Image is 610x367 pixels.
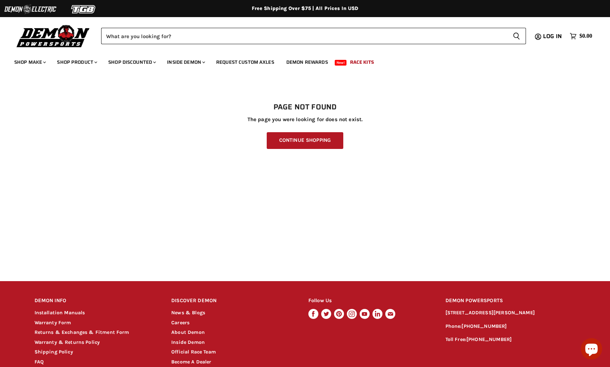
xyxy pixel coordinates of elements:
inbox-online-store-chat: Shopify online store chat [579,338,604,361]
a: Shipping Policy [35,349,73,355]
a: $0.00 [566,31,596,41]
span: New! [335,60,347,66]
a: Official Race Team [171,349,216,355]
span: Log in [543,32,562,41]
a: Demon Rewards [281,55,333,69]
img: TGB Logo 2 [57,2,110,16]
a: Shop Discounted [103,55,160,69]
span: $0.00 [579,33,592,40]
h2: DEMON INFO [35,293,158,309]
ul: Main menu [9,52,590,69]
button: Search [507,28,526,44]
a: Inside Demon [171,339,205,345]
a: Returns & Exchanges & Fitment Form [35,329,129,335]
a: Warranty Form [35,320,71,326]
a: [PHONE_NUMBER] [466,336,512,342]
a: Inside Demon [162,55,209,69]
div: Free Shipping Over $75 | All Prices In USD [20,5,590,12]
img: Demon Powersports [14,23,92,48]
a: Request Custom Axles [211,55,280,69]
a: Continue Shopping [267,132,343,149]
h2: DEMON POWERSPORTS [445,293,576,309]
a: Installation Manuals [35,310,85,316]
a: Become A Dealer [171,359,211,365]
a: Shop Product [52,55,101,69]
p: [STREET_ADDRESS][PERSON_NAME] [445,309,576,317]
h2: Follow Us [308,293,432,309]
a: Warranty & Returns Policy [35,339,100,345]
h2: DISCOVER DEMON [171,293,295,309]
a: About Demon [171,329,205,335]
input: Search [101,28,507,44]
form: Product [101,28,526,44]
a: Race Kits [345,55,379,69]
img: Demon Electric Logo 2 [4,2,57,16]
a: Careers [171,320,189,326]
a: Log in [540,33,566,40]
a: Shop Make [9,55,50,69]
a: [PHONE_NUMBER] [462,323,507,329]
p: Toll Free: [445,336,576,344]
p: Phone: [445,322,576,331]
a: News & Blogs [171,310,205,316]
a: FAQ [35,359,44,365]
h1: Page not found [35,103,576,112]
p: The page you were looking for does not exist. [35,117,576,123]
